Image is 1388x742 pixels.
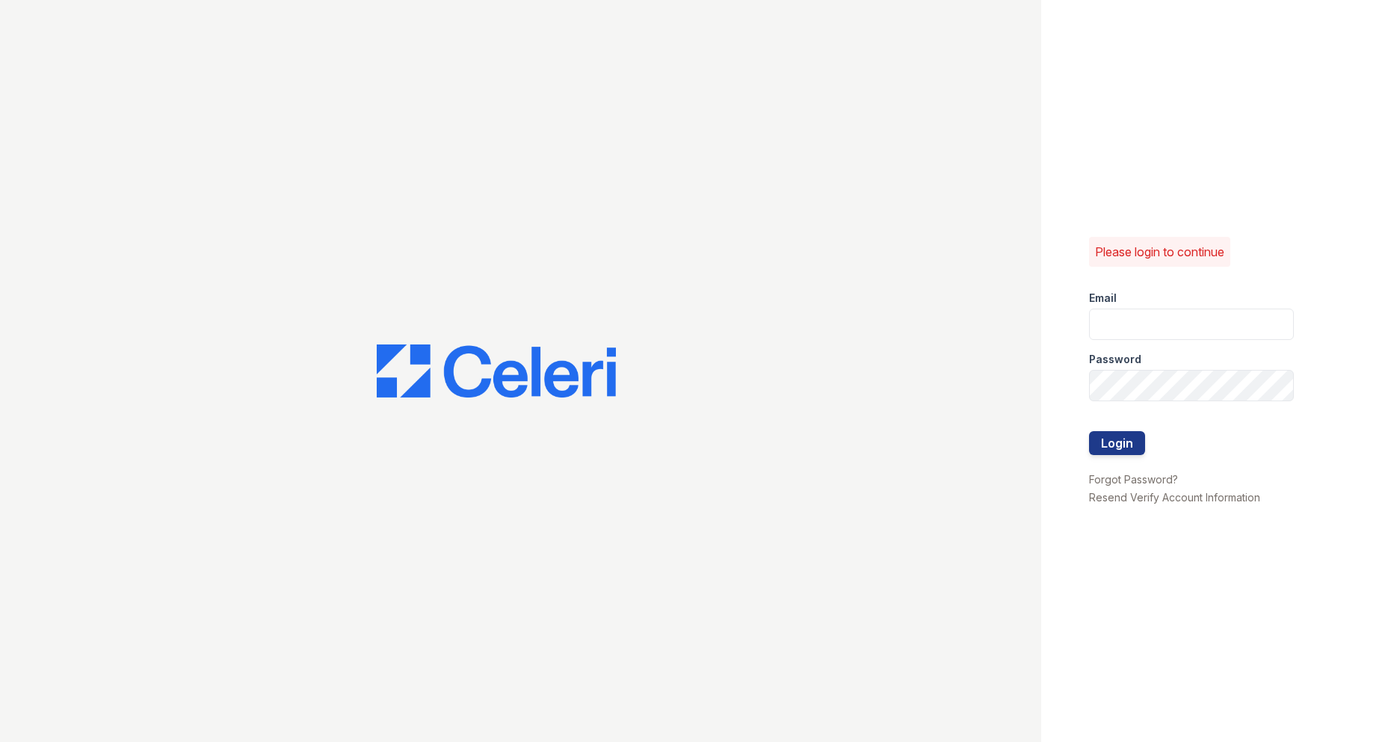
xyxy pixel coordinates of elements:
img: CE_Logo_Blue-a8612792a0a2168367f1c8372b55b34899dd931a85d93a1a3d3e32e68fde9ad4.png [377,344,616,398]
p: Please login to continue [1095,243,1224,261]
a: Resend Verify Account Information [1089,491,1260,504]
button: Login [1089,431,1145,455]
a: Forgot Password? [1089,473,1178,486]
label: Password [1089,352,1141,367]
label: Email [1089,291,1117,306]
